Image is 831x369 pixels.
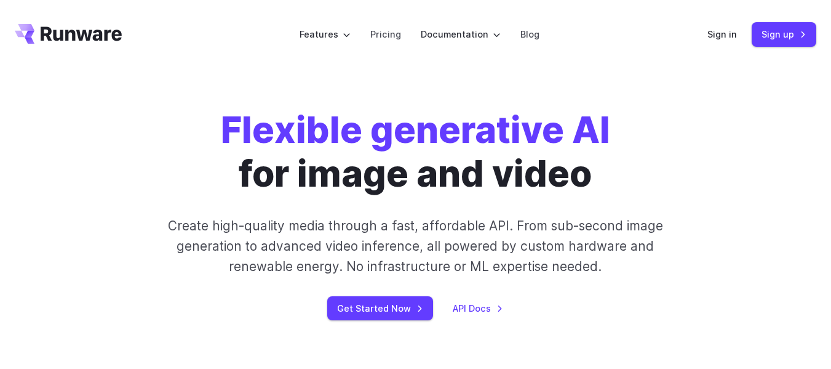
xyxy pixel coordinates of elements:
[707,27,737,41] a: Sign in
[15,24,122,44] a: Go to /
[327,296,433,320] a: Get Started Now
[221,108,610,196] h1: for image and video
[159,216,672,277] p: Create high-quality media through a fast, affordable API. From sub-second image generation to adv...
[421,27,501,41] label: Documentation
[370,27,401,41] a: Pricing
[752,22,816,46] a: Sign up
[221,108,610,152] strong: Flexible generative AI
[520,27,539,41] a: Blog
[300,27,351,41] label: Features
[453,301,503,315] a: API Docs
